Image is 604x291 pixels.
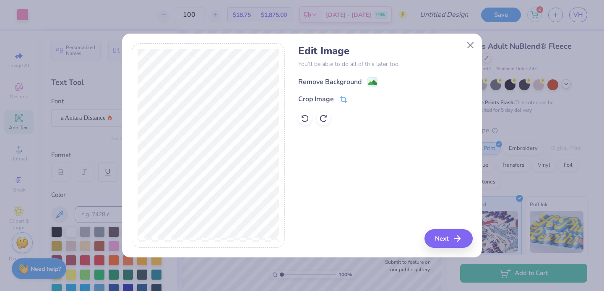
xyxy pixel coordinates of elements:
[298,77,362,87] div: Remove Background
[298,60,472,68] p: You’ll be able to do all of this later too.
[298,45,472,57] h4: Edit Image
[424,229,473,248] button: Next
[298,94,334,104] div: Crop Image
[463,37,479,53] button: Close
